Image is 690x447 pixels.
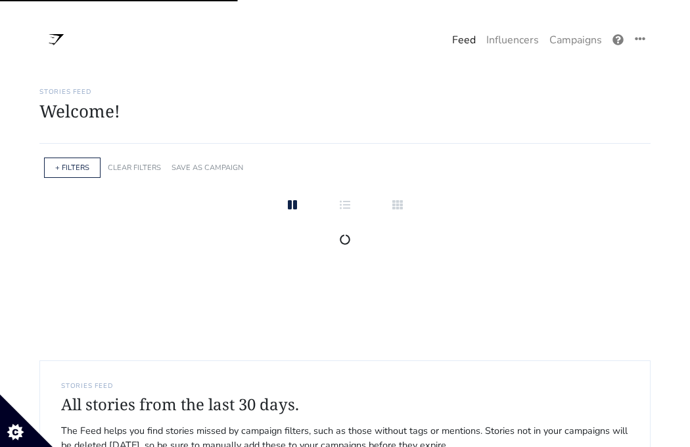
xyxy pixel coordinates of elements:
[108,163,161,173] a: CLEAR FILTERS
[39,101,651,121] h1: Welcome!
[447,27,481,53] a: Feed
[172,163,243,173] a: SAVE AS CAMPAIGN
[39,88,651,96] h6: Stories Feed
[481,27,544,53] a: Influencers
[61,382,629,390] h6: STORIES FEED
[55,163,89,173] a: + FILTERS
[39,29,72,51] img: 17:49:40_1637084980
[544,27,607,53] a: Campaigns
[61,395,629,414] h4: All stories from the last 30 days.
